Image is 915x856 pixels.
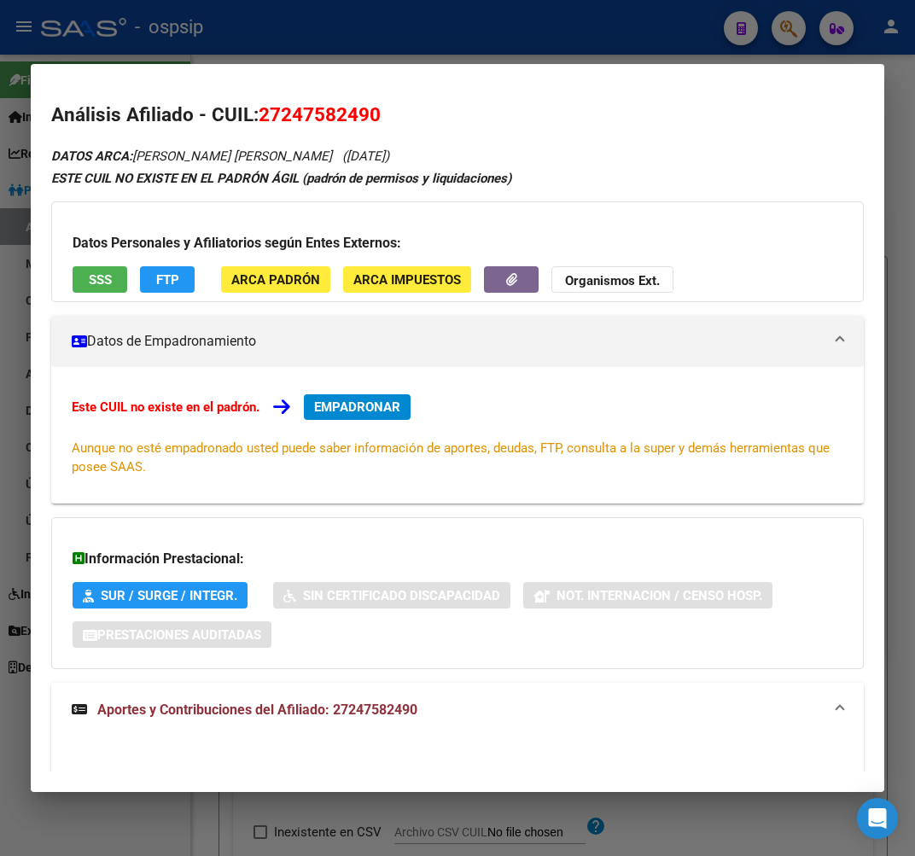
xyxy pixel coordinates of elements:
span: Not. Internacion / Censo Hosp. [557,588,762,603]
button: FTP [140,266,195,293]
span: Prestaciones Auditadas [97,627,261,643]
span: Sin Certificado Discapacidad [303,588,500,603]
mat-expansion-panel-header: Datos de Empadronamiento [51,316,864,367]
h3: Información Prestacional: [73,549,842,569]
button: Organismos Ext. [551,266,673,293]
span: ARCA Impuestos [353,272,461,288]
mat-panel-title: Datos de Empadronamiento [72,331,823,352]
span: Aportes y Contribuciones del Afiliado: 27247582490 [97,702,417,718]
strong: ESTE CUIL NO EXISTE EN EL PADRÓN ÁGIL (padrón de permisos y liquidaciones) [51,171,511,186]
span: Aunque no esté empadronado usted puede saber información de aportes, deudas, FTP, consulta a la s... [72,440,830,475]
button: Prestaciones Auditadas [73,621,271,648]
span: [PERSON_NAME] [PERSON_NAME] [51,148,332,164]
button: Sin Certificado Discapacidad [273,582,510,609]
strong: DATOS ARCA: [51,148,132,164]
div: Datos de Empadronamiento [51,367,864,504]
span: FTP [156,272,179,288]
strong: Organismos Ext. [565,273,660,288]
div: Open Intercom Messenger [857,798,898,839]
h3: Datos Personales y Afiliatorios según Entes Externos: [73,233,842,253]
button: ARCA Impuestos [343,266,471,293]
button: Not. Internacion / Censo Hosp. [523,582,772,609]
button: SUR / SURGE / INTEGR. [73,582,248,609]
span: SSS [89,272,112,288]
span: 27247582490 [259,103,381,125]
button: ARCA Padrón [221,266,330,293]
h2: Análisis Afiliado - CUIL: [51,101,864,130]
mat-expansion-panel-header: Aportes y Contribuciones del Afiliado: 27247582490 [51,683,864,737]
span: ARCA Padrón [231,272,320,288]
span: SUR / SURGE / INTEGR. [101,588,237,603]
button: EMPADRONAR [304,394,411,420]
span: EMPADRONAR [314,399,400,415]
button: SSS [73,266,127,293]
span: ([DATE]) [342,148,389,164]
strong: Este CUIL no existe en el padrón. [72,399,259,415]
